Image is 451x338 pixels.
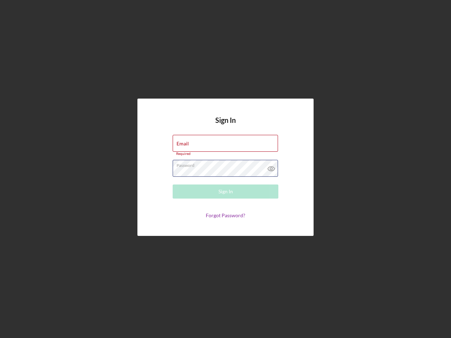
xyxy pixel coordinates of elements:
label: Email [177,141,189,146]
label: Password [177,160,278,168]
div: Sign In [218,184,233,199]
button: Sign In [173,184,278,199]
a: Forgot Password? [206,212,245,218]
h4: Sign In [215,116,236,135]
div: Required [173,152,278,156]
